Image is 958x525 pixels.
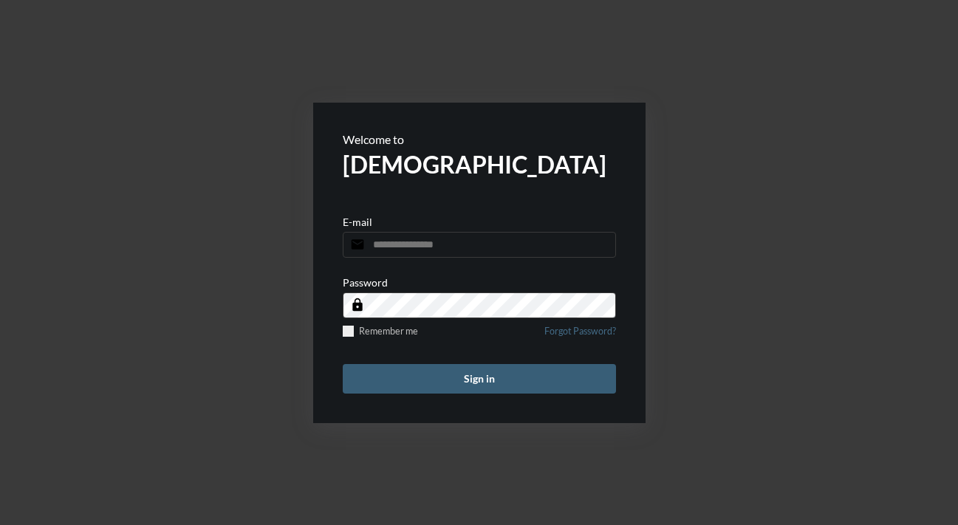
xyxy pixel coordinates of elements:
a: Forgot Password? [544,326,616,346]
p: Password [343,276,388,289]
p: Welcome to [343,132,616,146]
h2: [DEMOGRAPHIC_DATA] [343,150,616,179]
label: Remember me [343,326,418,337]
p: E-mail [343,216,372,228]
button: Sign in [343,364,616,394]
